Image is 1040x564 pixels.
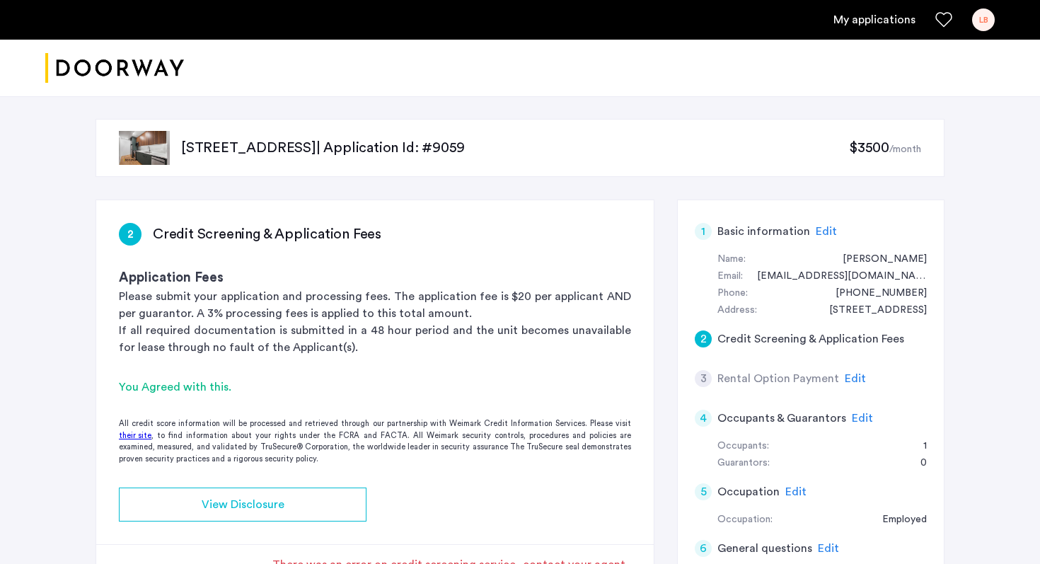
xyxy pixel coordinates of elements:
[119,288,631,322] p: Please submit your application and processing fees. The application fee is $20 per applicant AND ...
[889,144,921,154] sub: /month
[717,302,757,319] div: Address:
[717,330,904,347] h5: Credit Screening & Application Fees
[935,11,952,28] a: Favorites
[906,455,927,472] div: 0
[202,496,284,513] span: View Disclosure
[96,418,654,465] div: All credit score information will be processed and retrieved through our partnership with Weimark...
[717,370,839,387] h5: Rental Option Payment
[849,141,889,155] span: $3500
[868,512,927,529] div: Employed
[695,410,712,427] div: 4
[119,488,366,522] button: button
[695,223,712,240] div: 1
[695,483,712,500] div: 5
[695,540,712,557] div: 6
[785,486,807,497] span: Edit
[695,330,712,347] div: 2
[909,438,927,455] div: 1
[717,410,846,427] h5: Occupants & Guarantors
[695,370,712,387] div: 3
[717,438,769,455] div: Occupants:
[717,512,773,529] div: Occupation:
[181,138,849,158] p: [STREET_ADDRESS] | Application Id: #9059
[119,379,631,396] div: You Agreed with this.
[717,268,743,285] div: Email:
[972,8,995,31] div: LB
[717,223,810,240] h5: Basic information
[845,373,866,384] span: Edit
[119,322,631,356] p: If all required documentation is submitted in a 48 hour period and the unit becomes unavailable f...
[717,483,780,500] h5: Occupation
[717,455,770,472] div: Guarantors:
[717,285,748,302] div: Phone:
[833,11,915,28] a: My application
[119,223,141,246] div: 2
[45,42,184,95] img: logo
[852,413,873,424] span: Edit
[119,268,631,288] h3: Application Fees
[816,226,837,237] span: Edit
[45,42,184,95] a: Cazamio logo
[717,540,812,557] h5: General questions
[815,302,927,319] div: 1004 Gates Ave, #6A
[821,285,927,302] div: +13322710535
[119,430,151,442] a: their site
[828,251,927,268] div: Lorenzo Bascon
[717,251,746,268] div: Name:
[119,131,170,165] img: apartment
[153,224,381,244] h3: Credit Screening & Application Fees
[818,543,839,554] span: Edit
[743,268,927,285] div: basconeb@gmail.com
